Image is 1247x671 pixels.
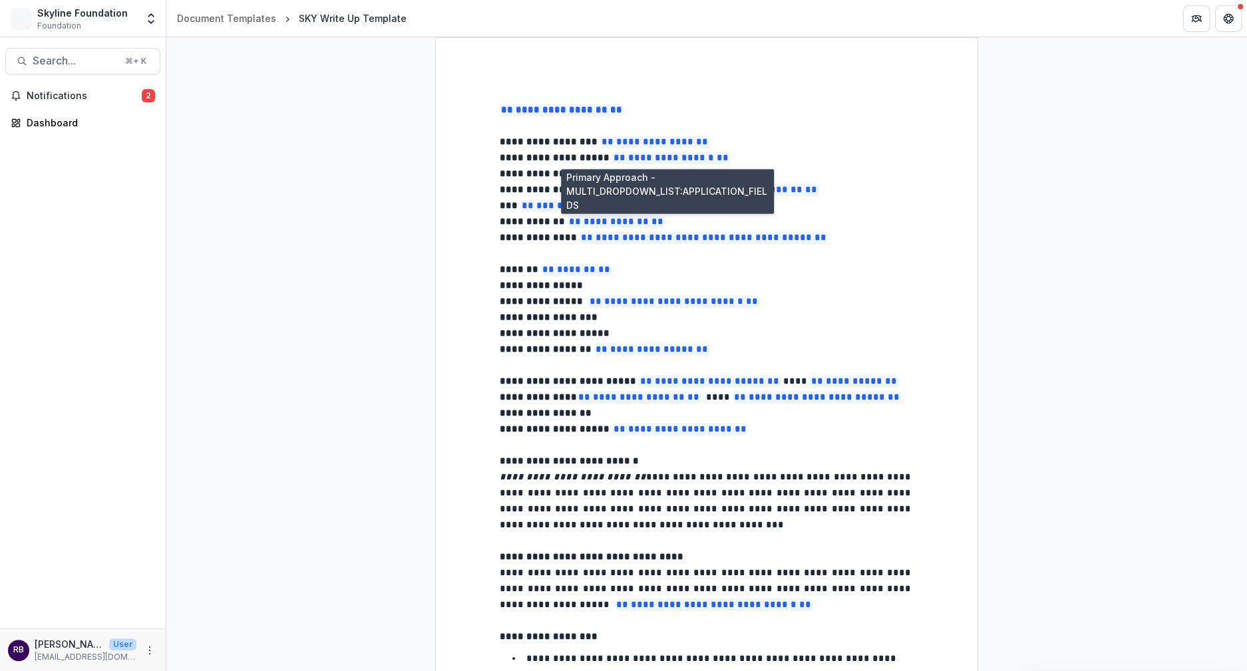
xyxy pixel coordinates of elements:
[1215,5,1242,32] button: Get Help
[1183,5,1210,32] button: Partners
[177,11,276,25] div: Document Templates
[109,638,136,650] p: User
[35,651,136,663] p: [EMAIL_ADDRESS][DOMAIN_NAME]
[299,11,407,25] div: SKY Write Up Template
[5,112,160,134] a: Dashboard
[27,90,142,102] span: Notifications
[33,55,117,67] span: Search...
[13,646,24,654] div: Rose Brookhouse
[142,89,155,102] span: 2
[142,5,160,32] button: Open entity switcher
[35,637,104,651] p: [PERSON_NAME]
[37,20,81,32] span: Foundation
[27,116,150,130] div: Dashboard
[5,48,160,74] button: Search...
[122,54,149,68] div: ⌘ + K
[172,9,412,28] nav: breadcrumb
[142,642,158,658] button: More
[5,85,160,106] button: Notifications2
[37,6,128,20] div: Skyline Foundation
[172,9,281,28] a: Document Templates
